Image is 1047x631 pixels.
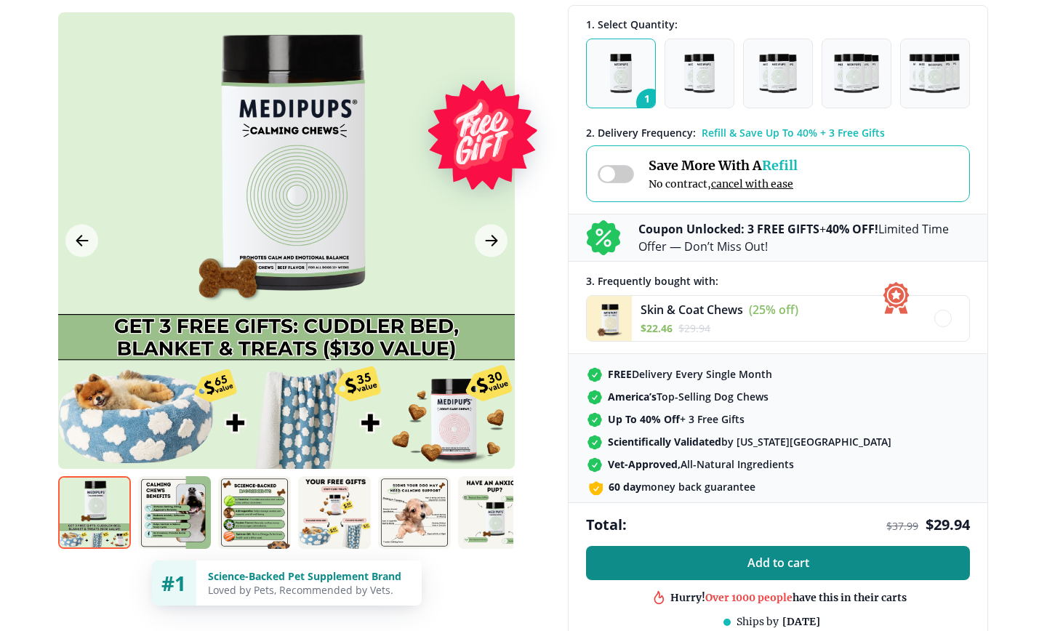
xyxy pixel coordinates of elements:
button: Next Image [475,225,508,257]
span: Refill [762,157,798,174]
span: $ 29.94 [926,515,970,534]
span: Skin & Coat Chews [641,302,743,318]
span: All-Natural Ingredients [608,457,794,471]
span: Over 1000 people [705,590,793,603]
strong: America’s [608,390,657,403]
img: Pack of 1 - Natural Dog Supplements [610,54,633,93]
span: 3 . Frequently bought with: [586,274,718,288]
button: Add to cart [586,546,970,580]
b: Coupon Unlocked: 3 FREE GIFTS [638,221,819,237]
span: $ 22.46 [641,321,673,335]
div: Loved by Pets, Recommended by Vets. [208,583,410,597]
span: (25% off) [749,302,798,318]
img: Calming Chews | Natural Dog Supplements [458,476,531,549]
span: Ships by [737,615,779,629]
img: Calming Chews | Natural Dog Supplements [218,476,291,549]
div: Science-Backed Pet Supplement Brand [208,569,410,583]
span: No contract, [649,177,798,190]
img: Calming Chews | Natural Dog Supplements [378,476,451,549]
span: Top-Selling Dog Chews [608,390,769,403]
strong: 60 day [609,480,641,494]
img: Calming Chews | Natural Dog Supplements [298,476,371,549]
b: 40% OFF! [826,221,878,237]
button: 1 [586,39,656,108]
span: cancel with ease [711,177,793,190]
span: Save More With A [649,157,798,174]
span: 2 . Delivery Frequency: [586,126,696,140]
div: 1. Select Quantity: [586,17,970,31]
span: + 3 Free Gifts [608,412,745,426]
span: by [US_STATE][GEOGRAPHIC_DATA] [608,435,891,449]
button: Previous Image [65,225,98,257]
span: Total: [586,515,627,534]
span: $ 29.94 [678,321,710,335]
span: Delivery Every Single Month [608,367,772,381]
span: 1 [636,89,664,116]
span: Refill & Save Up To 40% + 3 Free Gifts [702,126,885,140]
p: + Limited Time Offer — Don’t Miss Out! [638,220,970,255]
img: Pack of 3 - Natural Dog Supplements [759,54,797,93]
strong: Scientifically Validated [608,435,721,449]
strong: Vet-Approved, [608,457,681,471]
strong: Up To 40% Off [608,412,680,426]
img: Pack of 4 - Natural Dog Supplements [834,54,878,93]
span: $ 37.99 [886,519,918,533]
span: Add to cart [747,556,809,570]
span: money back guarantee [609,480,755,494]
img: Pack of 5 - Natural Dog Supplements [909,54,961,93]
strong: FREE [608,367,632,381]
img: Pack of 2 - Natural Dog Supplements [684,54,715,93]
img: Calming Chews | Natural Dog Supplements [58,476,131,549]
img: Calming Chews | Natural Dog Supplements [138,476,211,549]
img: Skin & Coat Chews - Medipups [587,296,632,341]
span: #1 [161,569,186,597]
span: [DATE] [782,615,820,629]
div: Hurry! have this in their carts [670,590,907,603]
